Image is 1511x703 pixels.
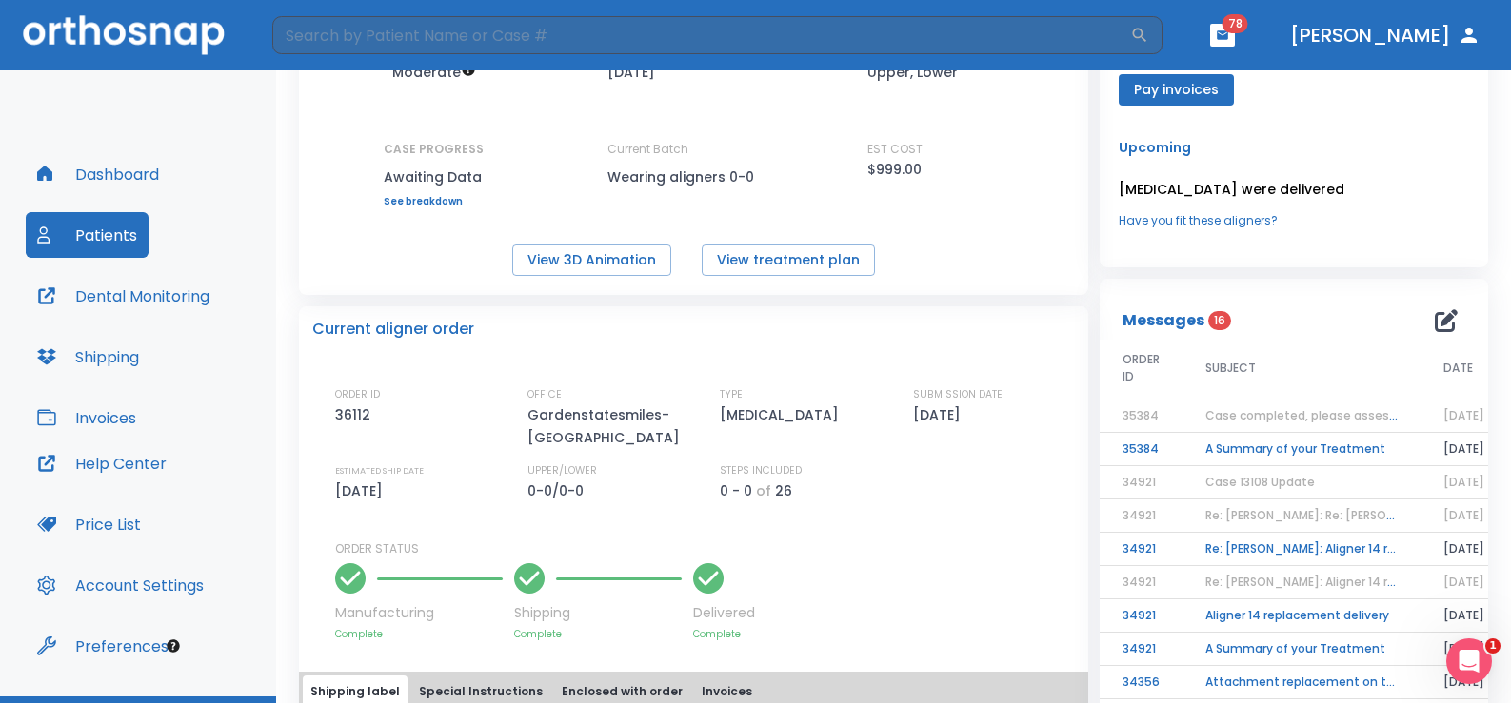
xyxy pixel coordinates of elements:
[1123,309,1204,332] p: Messages
[1205,407,1465,423] span: Case completed, please assess final result!
[26,562,215,608] button: Account Settings
[335,403,377,426] p: 36112
[1119,178,1469,201] p: [MEDICAL_DATA] were delivered
[384,196,484,207] a: See breakdown
[514,627,682,641] p: Complete
[607,141,779,158] p: Current Batch
[335,479,389,502] p: [DATE]
[1183,666,1421,699] td: Attachment replacement on teeth #30 & #31
[527,462,597,479] p: UPPER/LOWER
[1421,433,1507,466] td: [DATE]
[702,244,875,276] button: View treatment plan
[1205,360,1256,377] span: SUBJECT
[1183,433,1421,466] td: A Summary of your Treatment
[1205,474,1315,490] span: Case 13108 Update
[1183,633,1421,666] td: A Summary of your Treatment
[1100,633,1183,666] td: 34921
[384,141,484,158] p: CASE PROGRESS
[1443,474,1484,490] span: [DATE]
[26,212,149,258] button: Patients
[335,540,1075,557] p: ORDER STATUS
[693,603,755,623] p: Delivered
[720,462,802,479] p: STEPS INCLUDED
[1100,533,1183,566] td: 34921
[527,479,590,502] p: 0-0/0-0
[26,440,178,486] button: Help Center
[165,637,182,654] div: Tooltip anchor
[720,479,752,502] p: 0 - 0
[335,627,503,641] p: Complete
[272,16,1130,54] input: Search by Patient Name or Case #
[26,334,150,380] button: Shipping
[26,273,221,319] button: Dental Monitoring
[693,627,755,641] p: Complete
[1119,136,1469,159] p: Upcoming
[756,479,771,502] p: of
[1123,507,1156,523] span: 34921
[867,141,923,158] p: EST COST
[392,63,476,82] span: Up to 20 Steps (40 aligners)
[913,386,1003,403] p: SUBMISSION DATE
[384,166,484,188] p: Awaiting Data
[1100,666,1183,699] td: 34356
[867,61,958,84] p: Upper, Lower
[527,403,689,449] p: Gardenstatesmiles-[GEOGRAPHIC_DATA]
[867,158,922,181] p: $999.00
[1100,433,1183,466] td: 35384
[312,318,474,341] p: Current aligner order
[1123,351,1160,385] span: ORDER ID
[1100,599,1183,633] td: 34921
[1485,638,1501,654] span: 1
[1183,599,1421,633] td: Aligner 14 replacement delivery
[1443,574,1484,590] span: [DATE]
[527,386,562,403] p: OFFICE
[720,403,845,426] p: [MEDICAL_DATA]
[775,479,792,502] p: 26
[26,623,180,669] button: Preferences
[1123,574,1156,590] span: 34921
[1123,474,1156,490] span: 34921
[1208,311,1231,330] span: 16
[335,462,424,479] p: ESTIMATED SHIP DATE
[1421,533,1507,566] td: [DATE]
[1123,407,1159,423] span: 35384
[607,166,779,188] p: Wearing aligners 0-0
[335,386,380,403] p: ORDER ID
[913,403,967,426] p: [DATE]
[26,395,148,440] button: Invoices
[1282,18,1488,52] button: [PERSON_NAME]
[1119,74,1234,106] button: Pay invoices
[26,501,152,547] button: Price List
[26,151,170,197] button: Dashboard
[1421,599,1507,633] td: [DATE]
[1421,633,1507,666] td: [DATE]
[720,386,743,403] p: TYPE
[335,603,503,623] p: Manufacturing
[23,15,225,54] img: Orthosnap
[1443,407,1484,423] span: [DATE]
[1421,666,1507,699] td: [DATE]
[1443,360,1473,377] span: DATE
[514,603,682,623] p: Shipping
[1446,638,1492,684] iframe: Intercom live chat
[512,244,671,276] button: View 3D Animation
[1119,212,1469,229] a: Have you fit these aligners?
[1443,507,1484,523] span: [DATE]
[1223,14,1248,33] span: 78
[607,61,655,84] p: [DATE]
[1183,533,1421,566] td: Re: [PERSON_NAME]: Aligner 14 replacement delivery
